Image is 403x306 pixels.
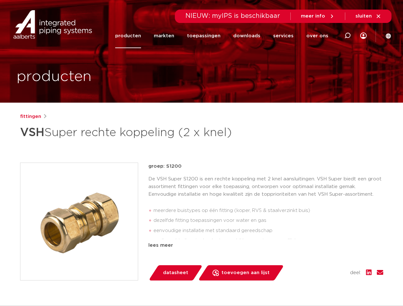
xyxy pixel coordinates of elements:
img: Product Image for VSH Super rechte koppeling (2 x knel) [20,163,138,280]
li: dezelfde fitting toepassingen voor water en gas [153,215,383,226]
a: meer info [301,13,335,19]
a: datasheet [148,265,203,280]
a: toepassingen [187,24,220,48]
li: eenvoudige installatie met standaard gereedschap [153,226,383,236]
a: markten [154,24,174,48]
span: toevoegen aan lijst [221,268,270,278]
li: meerdere buistypes op één fitting (koper, RVS & staalverzinkt buis) [153,206,383,216]
a: over ons [306,24,328,48]
li: snelle verbindingstechnologie waarbij her-montage mogelijk is [153,236,383,246]
span: sluiten [355,14,372,18]
a: services [273,24,294,48]
span: datasheet [163,268,188,278]
strong: VSH [20,127,44,138]
nav: Menu [115,24,328,48]
h1: producten [17,67,92,87]
span: meer info [301,14,325,18]
a: downloads [233,24,260,48]
span: deel: [350,269,361,277]
h1: Super rechte koppeling (2 x knel) [20,123,260,142]
p: De VSH Super S1200 is een rechte koppeling met 2 knel aansluitingen. VSH Super biedt een groot as... [148,175,383,198]
a: sluiten [355,13,381,19]
span: NIEUW: myIPS is beschikbaar [185,13,280,19]
a: producten [115,24,141,48]
p: groep: S1200 [148,163,383,170]
a: fittingen [20,113,41,120]
div: lees meer [148,242,383,249]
